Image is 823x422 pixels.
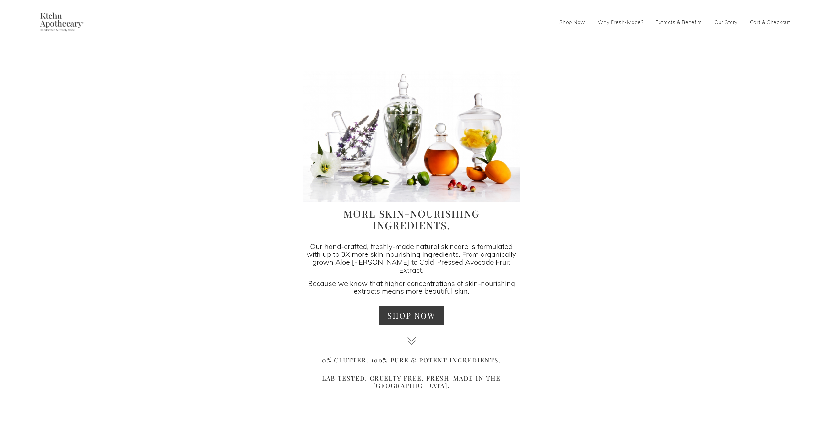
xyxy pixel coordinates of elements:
h1: More skin-nourishing ingredients. [303,208,520,231]
a: Our Story [714,17,738,27]
h2: 0% Clutter. 100% Pure & Potent Ingredients. [303,356,520,364]
a: Ktchn Apothecary Down Arrow.png [404,336,419,345]
p: Our hand-crafted, freshly-made natural skincare is formulated with up to 3X more skin-nourishing ... [303,242,520,274]
a: Shop Now [559,17,585,27]
h2: Lab Tested. Cruelty Free. Fresh-Made in the [GEOGRAPHIC_DATA]. [303,374,520,389]
a: Shop Now [379,306,444,325]
a: Cart & Checkout [750,17,790,27]
p: Because we know that higher concentrations of skin-nourishing extracts means more beautiful skin. [303,279,520,295]
a: Why Fresh-Made? [598,17,644,27]
img: Ktchn Apothecary [33,12,88,32]
a: Extracts & Benefits [655,17,702,27]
